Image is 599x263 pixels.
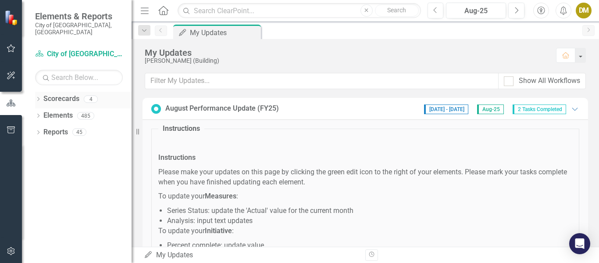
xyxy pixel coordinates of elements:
[158,226,572,236] p: To update your :
[145,48,547,58] div: My Updates
[167,206,572,216] li: Series Status: update the 'Actual' value for the current month
[35,11,123,22] span: Elements & Reports
[158,191,572,202] p: To update your :
[43,94,79,104] a: Scorecards
[178,3,421,18] input: Search ClearPoint...
[449,6,503,16] div: Aug-25
[35,70,123,85] input: Search Below...
[167,241,572,251] li: Percent complete: update value
[145,58,547,64] div: [PERSON_NAME] (Building)
[43,111,73,121] a: Elements
[158,124,204,134] legend: Instructions
[387,7,406,14] span: Search
[144,250,359,260] div: My Updates
[205,227,232,235] strong: Initiative
[158,167,572,187] p: Please make your updates on this page by clicking the green edit icon to the right of your elemen...
[35,49,123,59] a: City of [GEOGRAPHIC_DATA]
[77,112,94,119] div: 485
[4,9,21,26] img: ClearPoint Strategy
[35,22,123,36] small: City of [GEOGRAPHIC_DATA], [GEOGRAPHIC_DATA]
[158,153,196,162] strong: Instructions
[513,104,566,114] span: 2 Tasks Completed
[576,3,592,18] button: DM
[519,76,580,86] div: Show All Workflows
[72,129,86,136] div: 45
[424,104,468,114] span: [DATE] - [DATE]
[145,73,499,89] input: Filter My Updates...
[167,216,572,226] li: Analysis: input text updates
[375,4,419,17] button: Search
[84,95,98,103] div: 4
[43,127,68,137] a: Reports
[190,27,259,38] div: My Updates
[569,233,590,254] div: Open Intercom Messenger
[446,3,506,18] button: Aug-25
[205,192,236,200] strong: Measures
[165,104,279,114] div: August Performance Update (FY25)
[477,104,504,114] span: Aug-25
